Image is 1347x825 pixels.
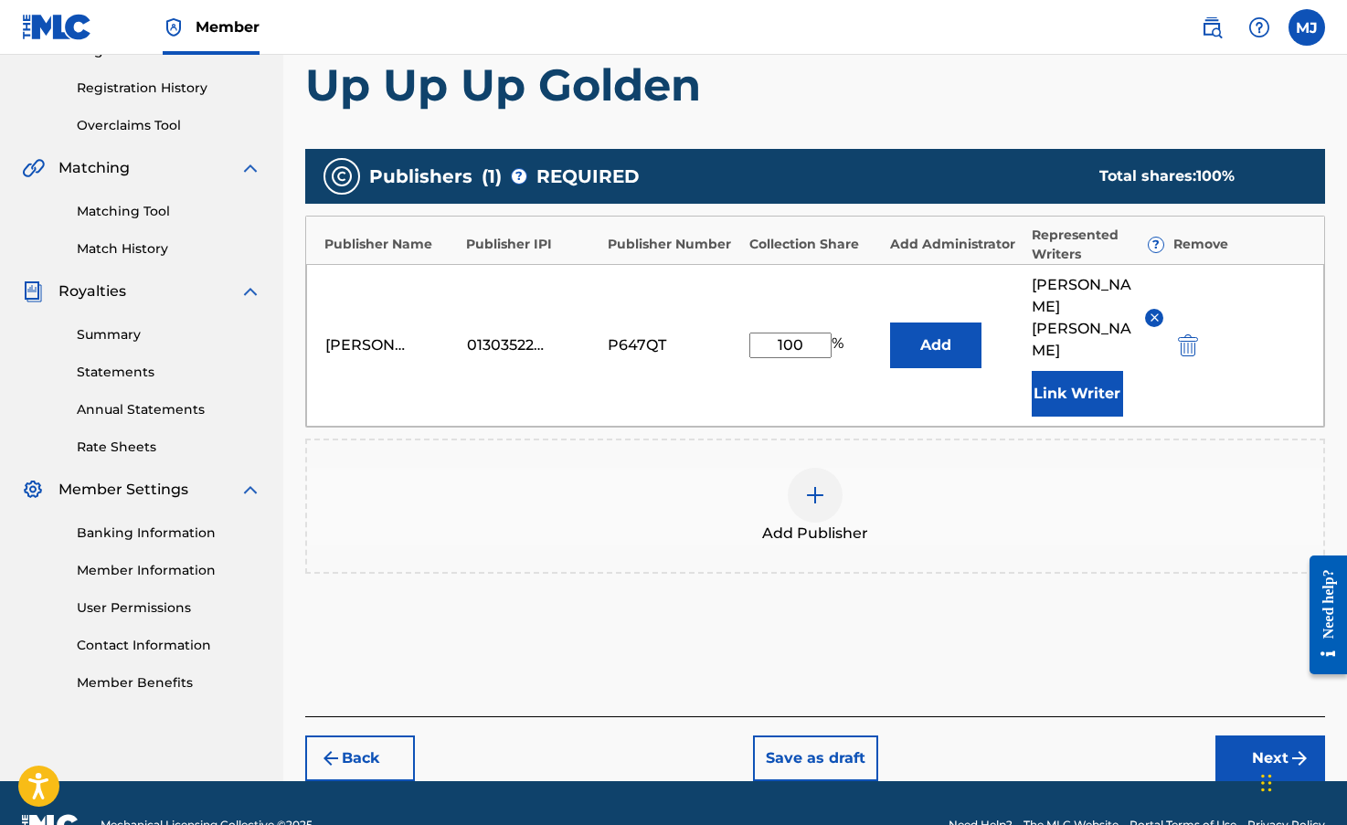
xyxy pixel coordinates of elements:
[77,673,261,693] a: Member Benefits
[58,479,188,501] span: Member Settings
[58,157,130,179] span: Matching
[1289,9,1325,46] div: User Menu
[77,116,261,135] a: Overclaims Tool
[163,16,185,38] img: Top Rightsholder
[753,735,878,781] button: Save as draft
[1149,238,1163,252] span: ?
[1201,16,1223,38] img: search
[1193,9,1230,46] a: Public Search
[1178,334,1198,356] img: 12a2ab48e56ec057fbd8.svg
[58,280,126,302] span: Royalties
[482,163,502,190] span: ( 1 )
[22,280,44,302] img: Royalties
[1248,16,1270,38] img: help
[1032,371,1123,417] button: Link Writer
[77,79,261,98] a: Registration History
[196,16,260,37] span: Member
[305,735,415,781] button: Back
[239,280,261,302] img: expand
[77,363,261,382] a: Statements
[1148,311,1161,324] img: remove-from-list-button
[22,479,44,501] img: Member Settings
[804,484,826,506] img: add
[890,323,981,368] button: Add
[77,438,261,457] a: Rate Sheets
[77,636,261,655] a: Contact Information
[77,561,261,580] a: Member Information
[331,165,353,187] img: publishers
[320,747,342,769] img: 7ee5dd4eb1f8a8e3ef2f.svg
[77,202,261,221] a: Matching Tool
[239,157,261,179] img: expand
[22,157,45,179] img: Matching
[22,14,92,40] img: MLC Logo
[1032,274,1132,362] span: [PERSON_NAME] [PERSON_NAME]
[536,163,640,190] span: REQUIRED
[890,235,1023,254] div: Add Administrator
[1241,9,1278,46] div: Help
[466,235,599,254] div: Publisher IPI
[77,239,261,259] a: Match History
[369,163,472,190] span: Publishers
[239,479,261,501] img: expand
[324,235,457,254] div: Publisher Name
[1173,235,1306,254] div: Remove
[77,598,261,618] a: User Permissions
[77,400,261,419] a: Annual Statements
[749,235,882,254] div: Collection Share
[1215,735,1325,781] button: Next
[1261,756,1272,810] div: Drag
[305,58,1325,112] h1: Up Up Up Golden
[77,325,261,344] a: Summary
[512,169,526,184] span: ?
[608,235,740,254] div: Publisher Number
[1256,737,1347,825] iframe: Chat Widget
[77,524,261,543] a: Banking Information
[1099,165,1289,187] div: Total shares:
[832,333,848,358] span: %
[1196,167,1235,185] span: 100 %
[1032,226,1164,264] div: Represented Writers
[762,523,868,545] span: Add Publisher
[1296,542,1347,689] iframe: Resource Center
